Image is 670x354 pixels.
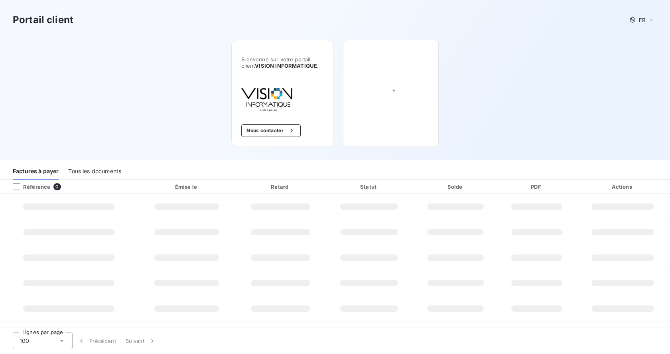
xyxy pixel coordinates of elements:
[68,163,121,180] div: Tous les documents
[639,17,645,23] span: FR
[327,183,412,191] div: Statut
[577,183,668,191] div: Actions
[241,56,323,69] span: Bienvenue sur votre portail client .
[500,183,574,191] div: PDF
[73,332,121,349] button: Précédent
[121,332,161,349] button: Suivant
[241,88,292,111] img: Company logo
[415,183,497,191] div: Solde
[140,183,234,191] div: Émise le
[20,337,29,345] span: 100
[13,13,73,27] h3: Portail client
[241,124,300,137] button: Nous contacter
[6,183,50,190] div: Référence
[53,183,61,190] span: 0
[237,183,324,191] div: Retard
[13,163,59,180] div: Factures à payer
[255,63,317,69] span: VISION INFORMATIQUE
